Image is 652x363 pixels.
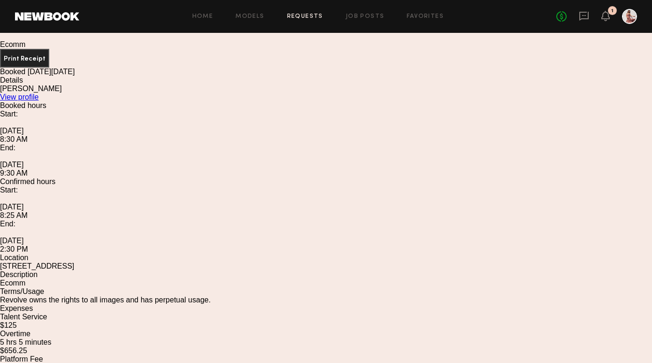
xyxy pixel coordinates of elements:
div: Print Receipt [4,56,45,62]
a: Favorites [407,14,444,20]
a: Models [235,14,264,20]
a: Requests [287,14,323,20]
a: Job Posts [346,14,385,20]
a: Home [192,14,213,20]
div: 1 [611,8,614,14]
